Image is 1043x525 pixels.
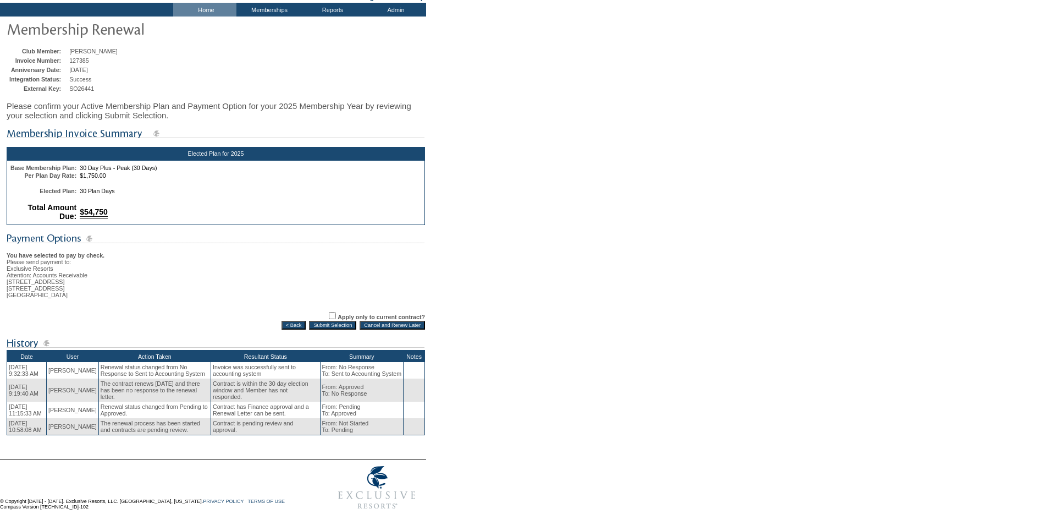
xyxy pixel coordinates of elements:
[9,67,67,73] td: Anniversary Date:
[47,379,99,402] td: [PERSON_NAME]
[79,172,422,179] td: $1,750.00
[24,172,76,179] b: Per Plan Day Rate:
[9,48,67,54] td: Club Member:
[79,188,422,194] td: 30 Plan Days
[7,96,425,125] div: Please confirm your Active Membership Plan and Payment Option for your 2025 Membership Year by re...
[69,48,118,54] span: [PERSON_NAME]
[69,57,89,64] span: 127385
[328,460,426,515] img: Exclusive Resorts
[40,188,76,194] b: Elected Plan:
[7,351,47,363] th: Date
[404,351,425,363] th: Notes
[7,379,47,402] td: [DATE] 9:19:40 AM
[320,418,404,435] td: From: Not Started To: Pending
[47,402,99,418] td: [PERSON_NAME]
[47,351,99,363] th: User
[320,351,404,363] th: Summary
[98,362,211,379] td: Renewal status changed from No Response to Sent to Accounting System
[80,207,108,218] span: $54,750
[69,76,91,83] span: Success
[7,418,47,435] td: [DATE] 10:58:08 AM
[309,321,356,330] input: Submit Selection
[9,76,67,83] td: Integration Status:
[363,3,426,17] td: Admin
[282,321,306,330] input: < Back
[320,402,404,418] td: From: Pending To: Approved
[300,3,363,17] td: Reports
[9,57,67,64] td: Invoice Number:
[320,362,404,379] td: From: No Response To: Sent to Accounting System
[69,67,88,73] span: [DATE]
[360,321,425,330] input: Cancel and Renew Later
[7,336,424,350] img: subTtlHistory.gif
[211,362,321,379] td: Invoice was successfully sent to accounting system
[320,379,404,402] td: From: Approved To: No Response
[7,402,47,418] td: [DATE] 11:15:33 AM
[203,499,244,504] a: PRIVACY POLICY
[338,314,425,320] label: Apply only to current contract?
[9,85,67,92] td: External Key:
[98,379,211,402] td: The contract renews [DATE] and there has been no response to the renewal letter.
[211,418,321,435] td: Contract is pending review and approval.
[47,418,99,435] td: [PERSON_NAME]
[79,165,422,171] td: 30 Day Plus - Peak (30 Days)
[7,18,227,40] img: pgTtlMembershipRenewal.gif
[211,379,321,402] td: Contract is within the 30 day election window and Member has not responded.
[236,3,300,17] td: Memberships
[7,245,425,298] div: Please send payment to: Exclusive Resorts Attention: Accounts Receivable [STREET_ADDRESS] [STREET...
[7,362,47,379] td: [DATE] 9:32:33 AM
[7,147,425,160] div: Elected Plan for 2025
[7,252,104,259] b: You have selected to pay by check.
[98,351,211,363] th: Action Taken
[211,351,321,363] th: Resultant Status
[69,85,94,92] span: SO26441
[98,418,211,435] td: The renewal process has been started and contracts are pending review.
[47,362,99,379] td: [PERSON_NAME]
[98,402,211,418] td: Renewal status changed from Pending to Approved.
[28,203,77,221] b: Total Amount Due:
[7,127,424,140] img: subTtlMembershipInvoiceSummary.gif
[173,3,236,17] td: Home
[10,165,76,171] b: Base Membership Plan:
[7,232,424,245] img: subTtlPaymentOptions.gif
[248,499,285,504] a: TERMS OF USE
[211,402,321,418] td: Contract has Finance approval and a Renewal Letter can be sent.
